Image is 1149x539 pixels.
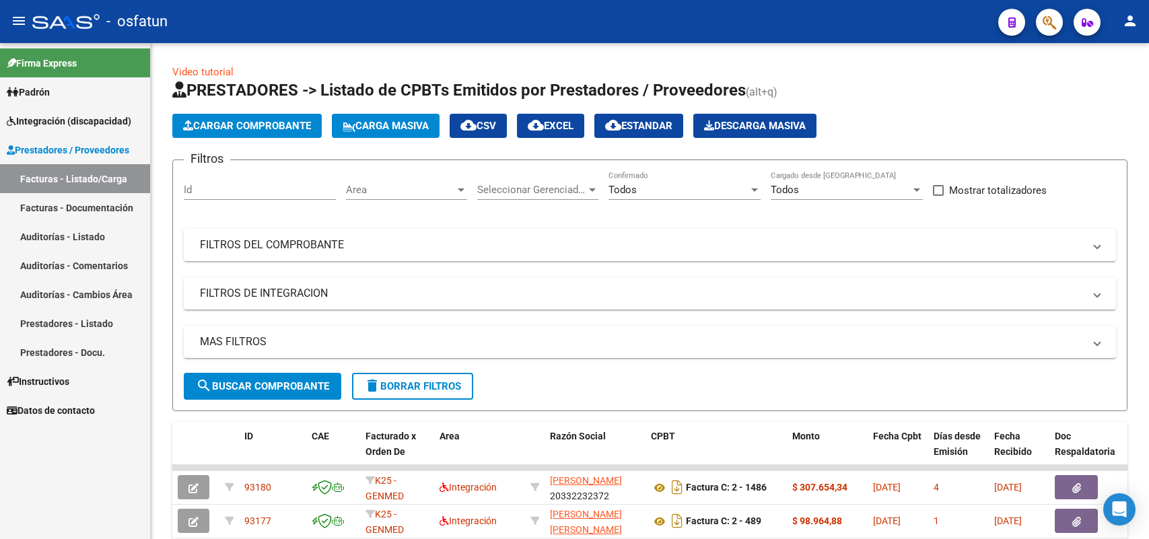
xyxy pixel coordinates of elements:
[550,475,622,486] span: [PERSON_NAME]
[646,422,787,481] datatable-header-cell: CPBT
[460,117,477,133] mat-icon: cloud_download
[873,431,921,441] span: Fecha Cpbt
[365,475,404,501] span: K25 - GENMED
[1122,13,1138,29] mat-icon: person
[352,373,473,400] button: Borrar Filtros
[200,286,1084,301] mat-panel-title: FILTROS DE INTEGRACION
[239,422,306,481] datatable-header-cell: ID
[550,473,640,501] div: 20332232372
[608,184,637,196] span: Todos
[440,431,460,441] span: Area
[196,380,329,392] span: Buscar Comprobante
[244,482,271,493] span: 93180
[244,515,271,526] span: 93177
[306,422,360,481] datatable-header-cell: CAE
[364,378,380,394] mat-icon: delete
[792,431,820,441] span: Monto
[343,120,429,132] span: Carga Masiva
[528,117,544,133] mat-icon: cloud_download
[184,373,341,400] button: Buscar Comprobante
[460,120,496,132] span: CSV
[994,515,1022,526] span: [DATE]
[873,515,901,526] span: [DATE]
[172,66,234,78] a: Video tutorial
[686,482,767,493] strong: Factura C: 2 - 1486
[693,114,816,138] button: Descarga Masiva
[746,85,777,98] span: (alt+q)
[868,422,928,481] datatable-header-cell: Fecha Cpbt
[7,56,77,71] span: Firma Express
[651,431,675,441] span: CPBT
[440,482,497,493] span: Integración
[994,431,1032,457] span: Fecha Recibido
[771,184,799,196] span: Todos
[605,120,672,132] span: Estandar
[989,422,1049,481] datatable-header-cell: Fecha Recibido
[200,334,1084,349] mat-panel-title: MAS FILTROS
[686,516,761,527] strong: Factura C: 2 - 489
[704,120,806,132] span: Descarga Masiva
[477,184,586,196] span: Seleccionar Gerenciador
[346,184,455,196] span: Area
[1055,431,1115,457] span: Doc Respaldatoria
[605,117,621,133] mat-icon: cloud_download
[693,114,816,138] app-download-masive: Descarga masiva de comprobantes (adjuntos)
[434,422,525,481] datatable-header-cell: Area
[364,380,461,392] span: Borrar Filtros
[332,114,440,138] button: Carga Masiva
[594,114,683,138] button: Estandar
[11,13,27,29] mat-icon: menu
[184,277,1116,310] mat-expansion-panel-header: FILTROS DE INTEGRACION
[792,515,842,526] strong: $ 98.964,88
[668,476,686,498] i: Descargar documento
[545,422,646,481] datatable-header-cell: Razón Social
[934,431,981,457] span: Días desde Emisión
[184,149,230,168] h3: Filtros
[7,403,95,418] span: Datos de contacto
[106,7,168,36] span: - osfatun
[172,81,746,100] span: PRESTADORES -> Listado de CPBTs Emitidos por Prestadores / Proveedores
[528,120,573,132] span: EXCEL
[365,509,404,535] span: K25 - GENMED
[312,431,329,441] span: CAE
[787,422,868,481] datatable-header-cell: Monto
[934,482,939,493] span: 4
[450,114,507,138] button: CSV
[550,507,640,535] div: 27333451374
[244,431,253,441] span: ID
[172,114,322,138] button: Cargar Comprobante
[7,374,69,389] span: Instructivos
[184,229,1116,261] mat-expansion-panel-header: FILTROS DEL COMPROBANTE
[517,114,584,138] button: EXCEL
[365,431,416,457] span: Facturado x Orden De
[360,422,434,481] datatable-header-cell: Facturado x Orden De
[200,238,1084,252] mat-panel-title: FILTROS DEL COMPROBANTE
[928,422,989,481] datatable-header-cell: Días desde Emisión
[184,326,1116,358] mat-expansion-panel-header: MAS FILTROS
[1103,493,1136,526] div: Open Intercom Messenger
[440,515,497,526] span: Integración
[1049,422,1130,481] datatable-header-cell: Doc Respaldatoria
[7,85,50,100] span: Padrón
[7,143,129,157] span: Prestadores / Proveedores
[873,482,901,493] span: [DATE]
[550,509,622,535] span: [PERSON_NAME] [PERSON_NAME]
[792,482,847,493] strong: $ 307.654,34
[196,378,212,394] mat-icon: search
[550,431,606,441] span: Razón Social
[183,120,311,132] span: Cargar Comprobante
[7,114,131,129] span: Integración (discapacidad)
[949,182,1047,199] span: Mostrar totalizadores
[668,510,686,532] i: Descargar documento
[934,515,939,526] span: 1
[994,482,1022,493] span: [DATE]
